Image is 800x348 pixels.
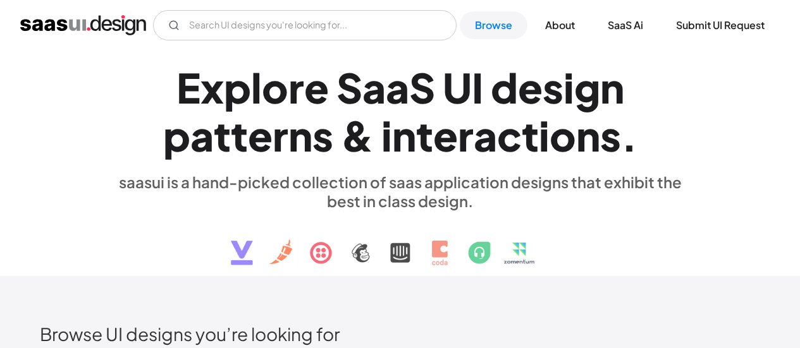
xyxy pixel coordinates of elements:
[576,111,600,160] div: n
[472,63,483,112] div: I
[543,63,563,112] div: s
[491,63,518,112] div: d
[251,63,262,112] div: l
[530,11,590,39] a: About
[288,111,312,160] div: n
[600,111,621,160] div: s
[312,111,333,160] div: s
[661,11,780,39] a: Submit UI Request
[522,111,539,160] div: t
[621,111,637,160] div: .
[288,63,304,112] div: r
[416,111,433,160] div: t
[341,111,374,160] div: &
[109,172,691,210] div: saasui is a hand-picked collection of saas application designs that exhibit the best in class des...
[214,111,231,160] div: t
[262,63,288,112] div: o
[474,111,497,160] div: a
[273,111,288,160] div: r
[550,111,576,160] div: o
[231,111,248,160] div: t
[593,11,658,39] a: SaaS Ai
[433,111,458,160] div: e
[600,63,624,112] div: n
[460,11,527,39] a: Browse
[362,63,386,112] div: a
[209,210,592,276] img: text, icon, saas logo
[336,63,362,112] div: S
[153,10,457,40] input: Search UI designs you're looking for...
[381,111,392,160] div: i
[248,111,273,160] div: e
[497,111,522,160] div: c
[190,111,214,160] div: a
[304,63,329,112] div: e
[200,63,224,112] div: x
[20,15,146,35] a: home
[153,10,457,40] form: Email Form
[109,63,691,160] h1: Explore SaaS UI design patterns & interactions.
[518,63,543,112] div: e
[163,111,190,160] div: p
[386,63,409,112] div: a
[563,63,574,112] div: i
[443,63,472,112] div: U
[40,323,760,345] h2: Browse UI designs you’re looking for
[224,63,251,112] div: p
[539,111,550,160] div: i
[409,63,435,112] div: S
[574,63,600,112] div: g
[392,111,416,160] div: n
[458,111,474,160] div: r
[176,63,200,112] div: E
